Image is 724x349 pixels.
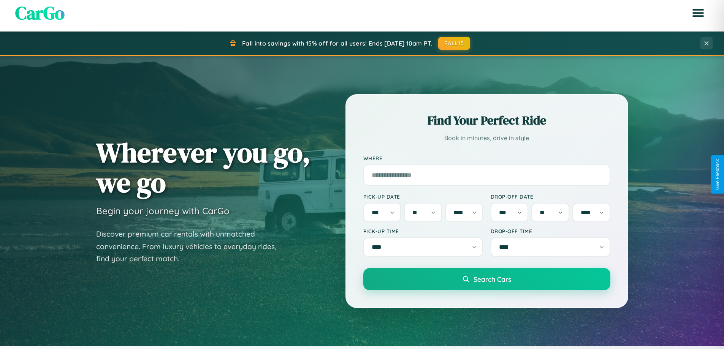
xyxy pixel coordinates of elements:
h2: Find Your Perfect Ride [363,112,610,129]
label: Drop-off Date [491,193,610,200]
div: Give Feedback [715,159,720,190]
span: CarGo [15,0,65,25]
h3: Begin your journey with CarGo [96,205,230,216]
span: Fall into savings with 15% off for all users! Ends [DATE] 10am PT. [242,39,432,47]
button: FALL15 [438,37,470,50]
span: Search Cars [474,275,511,283]
label: Drop-off Time [491,228,610,234]
label: Pick-up Date [363,193,483,200]
p: Book in minutes, drive in style [363,133,610,144]
button: Search Cars [363,268,610,290]
button: Open menu [688,2,709,24]
label: Pick-up Time [363,228,483,234]
h1: Wherever you go, we go [96,137,311,197]
p: Discover premium car rentals with unmatched convenience. From luxury vehicles to everyday rides, ... [96,228,286,265]
label: Where [363,155,610,161]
